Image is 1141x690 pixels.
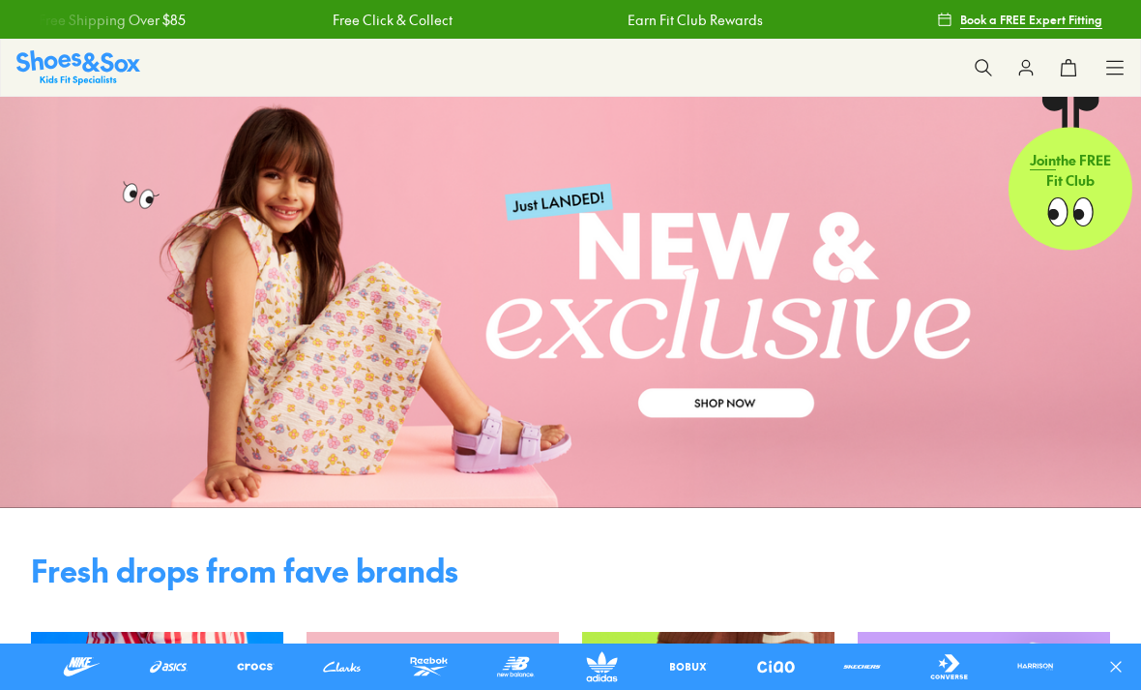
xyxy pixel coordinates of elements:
[937,2,1102,37] a: Book a FREE Expert Fitting
[39,10,186,30] a: Free Shipping Over $85
[333,10,453,30] a: Free Click & Collect
[1009,96,1132,251] a: Jointhe FREE Fit Club
[16,50,140,84] img: SNS_Logo_Responsive.svg
[16,50,140,84] a: Shoes & Sox
[628,10,763,30] a: Earn Fit Club Rewards
[1030,150,1056,169] span: Join
[1009,135,1132,206] p: the FREE Fit Club
[960,11,1102,28] span: Book a FREE Expert Fitting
